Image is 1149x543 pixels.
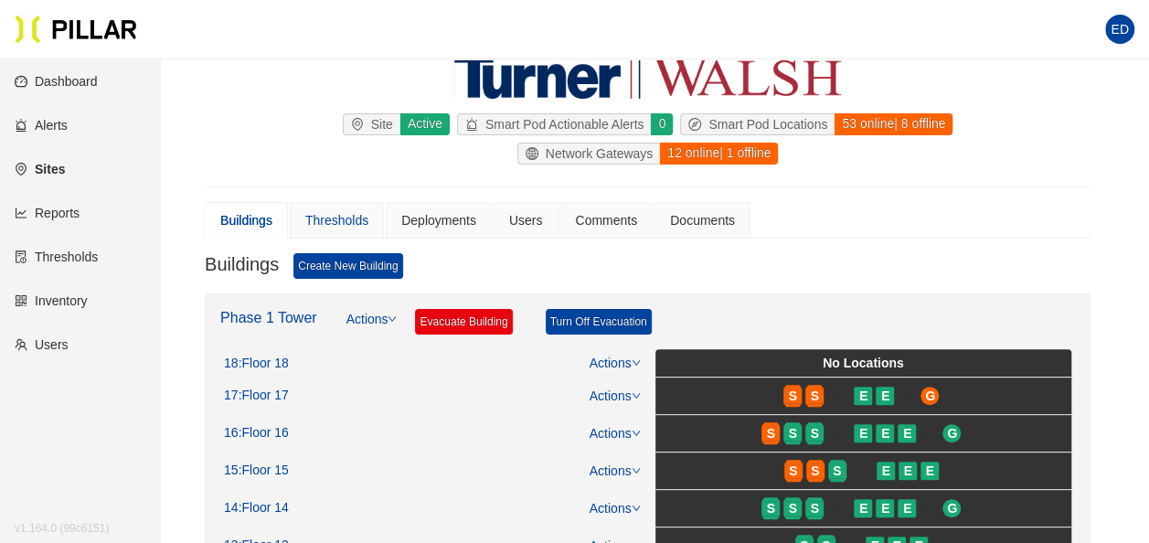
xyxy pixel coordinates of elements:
div: 17 [224,388,289,404]
a: Actions [590,356,641,370]
span: ED [1111,15,1128,44]
a: Actions [590,463,641,478]
span: G [947,498,957,518]
span: S [811,423,819,443]
div: 16 [224,425,289,442]
a: Turn Off Evacuation [546,309,652,335]
div: 15 [224,463,289,479]
span: S [833,461,841,481]
a: environmentSites [15,162,65,176]
div: Smart Pod Actionable Alerts [458,114,652,134]
span: alert [465,118,485,131]
div: 12 online | 1 offline [659,143,778,165]
a: alertSmart Pod Actionable Alerts0 [453,113,676,135]
span: : Floor 17 [239,388,289,404]
span: down [632,504,641,513]
a: qrcodeInventory [15,293,88,308]
span: environment [351,118,371,131]
span: S [767,423,775,443]
span: E [882,461,890,481]
a: alertAlerts [15,118,68,133]
div: Deployments [401,210,476,230]
span: compass [688,118,708,131]
span: : Floor 14 [239,500,289,516]
div: 53 online | 8 offline [834,113,952,135]
span: S [811,386,819,406]
img: Turner Walsh Construction [454,53,840,99]
span: E [881,423,889,443]
span: E [859,498,867,518]
a: Phase 1 Tower [220,310,317,325]
span: global [526,147,546,160]
span: S [767,498,775,518]
div: Documents [670,210,735,230]
div: 14 [224,500,289,516]
a: teamUsers [15,337,69,352]
div: Users [509,210,543,230]
div: 18 [224,356,289,372]
div: Active [399,113,450,135]
h3: Buildings [205,253,279,279]
span: E [926,461,934,481]
a: line-chartReports [15,206,80,220]
span: : Floor 18 [239,356,289,372]
span: E [904,461,912,481]
span: G [947,423,957,443]
span: S [789,423,797,443]
a: Actions [590,389,641,403]
span: down [632,466,641,475]
span: S [789,461,797,481]
a: exceptionThresholds [15,250,98,264]
span: S [789,386,797,406]
span: down [632,391,641,400]
div: Thresholds [305,210,368,230]
span: S [811,498,819,518]
div: No Locations [659,353,1069,373]
span: G [925,386,935,406]
span: S [811,461,819,481]
span: down [632,358,641,367]
div: Buildings [220,210,272,230]
a: Actions [346,309,398,349]
a: Evacuate Building [415,309,512,335]
span: E [859,423,867,443]
div: 0 [650,113,673,135]
span: E [859,386,867,406]
span: : Floor 15 [239,463,289,479]
img: Pillar Technologies [15,15,137,44]
div: Smart Pod Locations [681,114,835,134]
a: dashboardDashboard [15,74,98,89]
span: S [789,498,797,518]
div: Comments [575,210,637,230]
span: down [388,314,397,324]
span: : Floor 16 [239,425,289,442]
span: E [903,498,911,518]
span: E [881,498,889,518]
div: Site [344,114,400,134]
a: Actions [590,426,641,441]
a: Create New Building [293,253,402,279]
span: E [903,423,911,443]
div: Network Gateways [518,144,660,164]
span: down [632,429,641,438]
span: E [881,386,889,406]
a: Actions [590,501,641,516]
